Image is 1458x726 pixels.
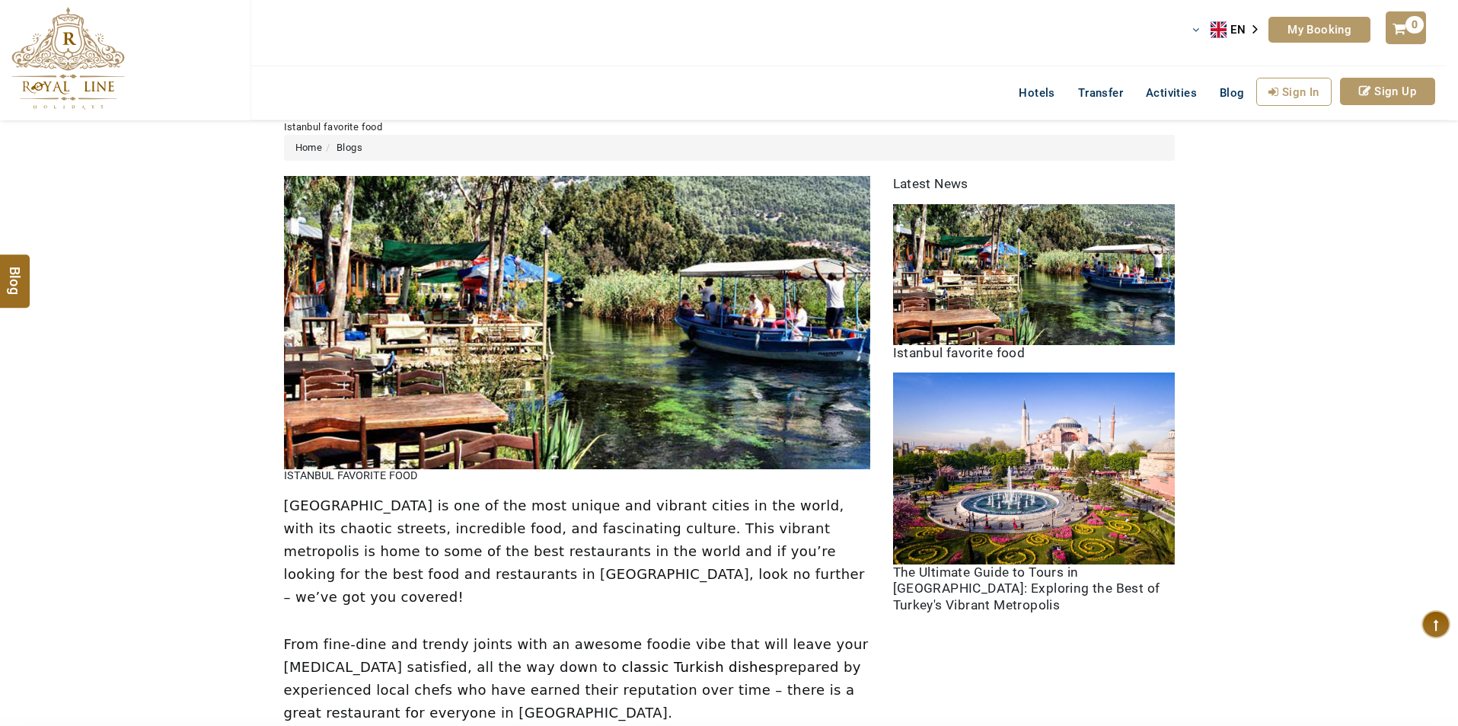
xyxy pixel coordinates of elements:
[1208,78,1256,108] a: Blog
[1340,78,1435,105] a: Sign Up
[1211,18,1268,41] a: EN
[893,176,1175,193] h4: Latest News
[1211,18,1268,41] div: Language
[1220,86,1245,100] span: Blog
[1256,78,1332,106] a: Sign In
[1067,78,1134,108] a: Transfer
[1405,16,1424,34] span: 0
[1007,78,1066,108] a: Hotels
[1134,78,1208,108] a: Activities
[322,141,362,155] li: Blogs
[11,7,125,110] img: The Royal Line Holidays
[284,659,861,721] span: prepared by experienced local chefs who have earned their reputation over time – there is a great...
[284,120,1175,135] div: Istanbul favorite food
[1211,18,1268,41] aside: Language selected: English
[1268,17,1370,43] a: My Booking
[5,266,25,279] span: Blog
[893,345,1026,360] a: Istanbul favorite food
[893,564,1160,612] a: The Ultimate Guide to Tours in [GEOGRAPHIC_DATA]: Exploring the Best of Turkey's Vibrant Metropolis
[621,659,774,675] span: classic Turkish dishes
[295,142,323,153] a: Home
[284,469,417,482] a: Istanbul favorite food
[284,494,870,609] p: [GEOGRAPHIC_DATA] is one of the most unique and vibrant cities in the world, with its chaotic str...
[1386,11,1425,44] a: 0
[284,636,869,675] span: From fine-dine and trendy joints with an awesome foodie vibe that will leave your [MEDICAL_DATA] ...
